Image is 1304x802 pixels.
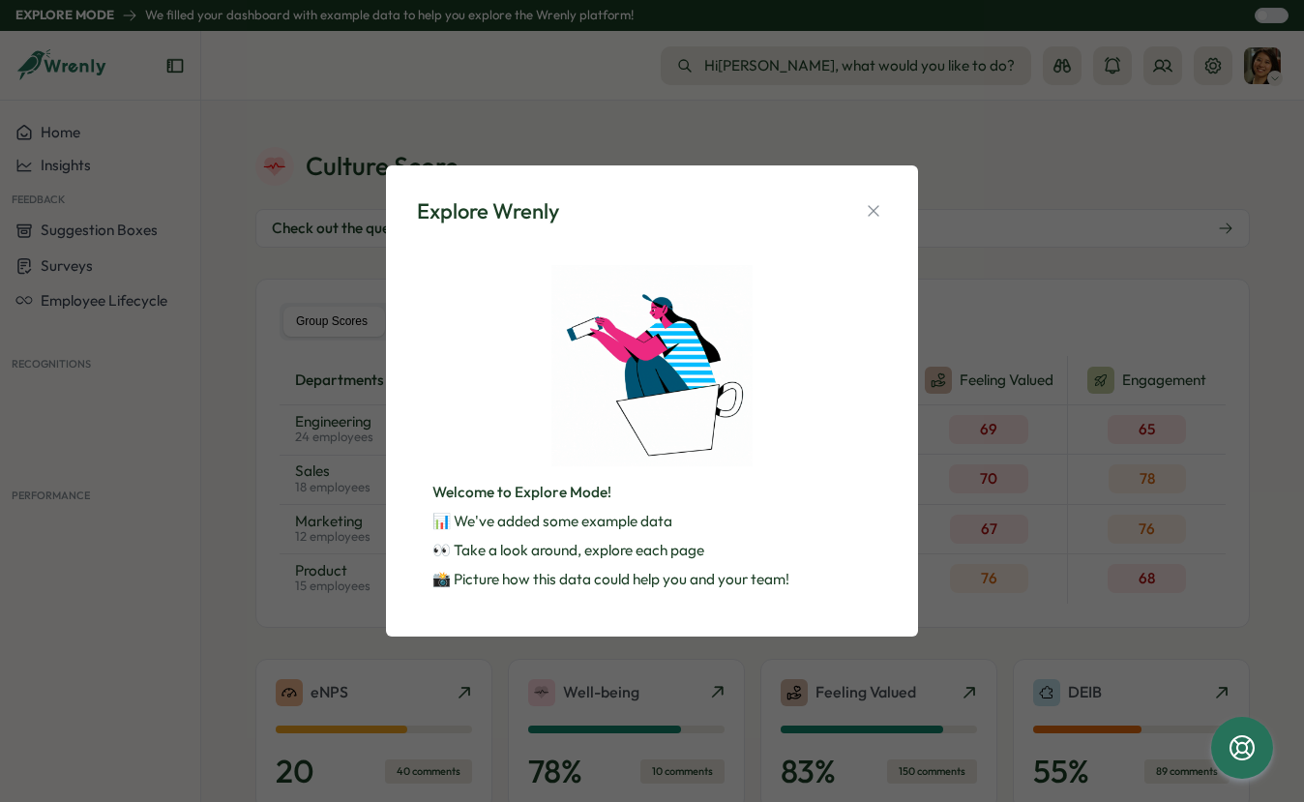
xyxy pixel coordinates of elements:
p: Welcome to Explore Mode! [432,482,872,503]
p: 👀 Take a look around, explore each page [432,540,872,561]
p: 📊 We've added some example data [432,511,872,532]
div: Explore Wrenly [417,196,559,226]
p: 📸 Picture how this data could help you and your team! [432,569,872,590]
img: Explore Wrenly [551,265,753,466]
